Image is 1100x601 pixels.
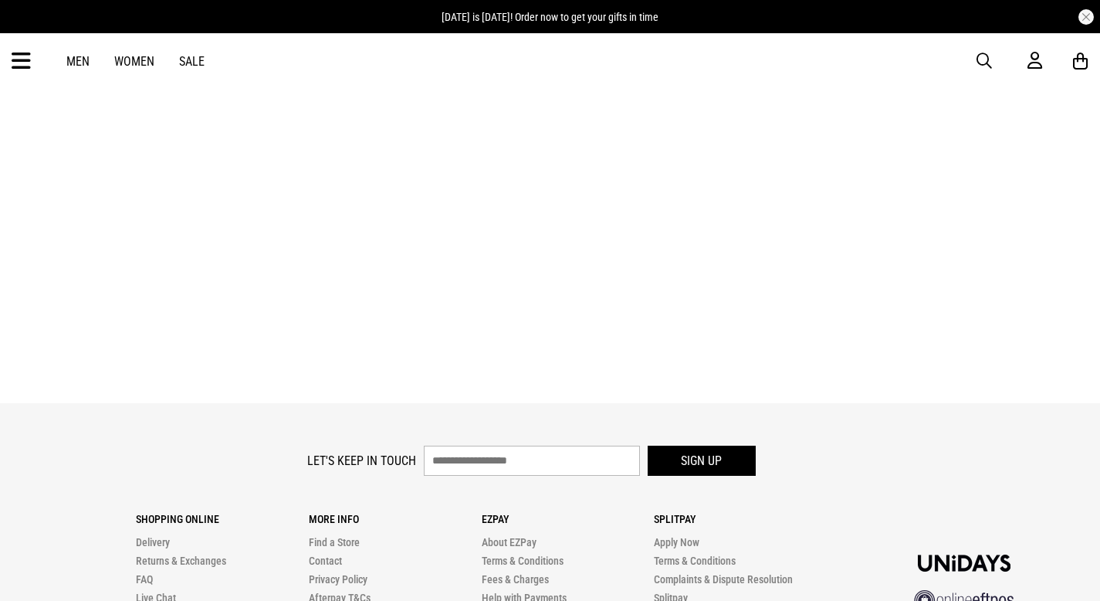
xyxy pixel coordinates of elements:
[648,446,756,476] button: Sign up
[136,573,153,586] a: FAQ
[309,513,482,525] p: More Info
[482,573,549,586] a: Fees & Charges
[482,513,655,525] p: Ezpay
[654,555,736,567] a: Terms & Conditions
[654,573,793,586] a: Complaints & Dispute Resolution
[309,536,360,548] a: Find a Store
[136,513,309,525] p: Shopping Online
[136,536,170,548] a: Delivery
[654,513,827,525] p: Splitpay
[501,49,603,73] img: Redrat logo
[309,555,342,567] a: Contact
[307,453,416,468] label: Let's keep in touch
[918,555,1010,572] img: Unidays
[654,536,699,548] a: Apply Now
[482,555,564,567] a: Terms & Conditions
[136,555,226,567] a: Returns & Exchanges
[309,573,367,586] a: Privacy Policy
[114,54,154,69] a: Women
[179,54,205,69] a: Sale
[66,54,90,69] a: Men
[482,536,536,548] a: About EZPay
[442,11,658,23] span: [DATE] is [DATE]! Order now to get your gifts in time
